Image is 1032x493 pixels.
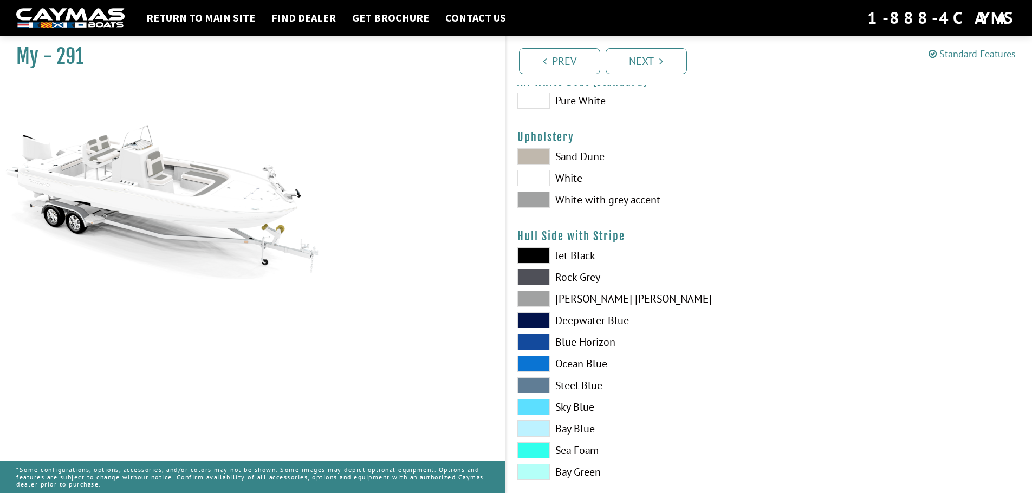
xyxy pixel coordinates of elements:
[517,148,758,165] label: Sand Dune
[606,48,687,74] a: Next
[517,334,758,350] label: Blue Horizon
[16,461,489,493] p: *Some configurations, options, accessories, and/or colors may not be shown. Some images may depic...
[517,377,758,393] label: Steel Blue
[517,464,758,480] label: Bay Green
[141,11,261,25] a: Return to main site
[867,6,1016,30] div: 1-888-4CAYMAS
[517,192,758,208] label: White with grey accent
[440,11,511,25] a: Contact Us
[347,11,434,25] a: Get Brochure
[517,247,758,264] label: Jet Black
[517,399,758,415] label: Sky Blue
[266,11,341,25] a: Find Dealer
[517,130,1022,144] h4: Upholstery
[517,356,758,372] label: Ocean Blue
[929,48,1016,60] a: Standard Features
[517,170,758,186] label: White
[517,269,758,285] label: Rock Grey
[517,442,758,458] label: Sea Foam
[517,291,758,307] label: [PERSON_NAME] [PERSON_NAME]
[517,312,758,328] label: Deepwater Blue
[16,44,478,69] h1: My - 291
[16,8,125,28] img: white-logo-c9c8dbefe5ff5ceceb0f0178aa75bf4bb51f6bca0971e226c86eb53dfe498488.png
[517,229,1022,243] h4: Hull Side with Stripe
[519,48,600,74] a: Prev
[517,420,758,437] label: Bay Blue
[517,93,758,109] label: Pure White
